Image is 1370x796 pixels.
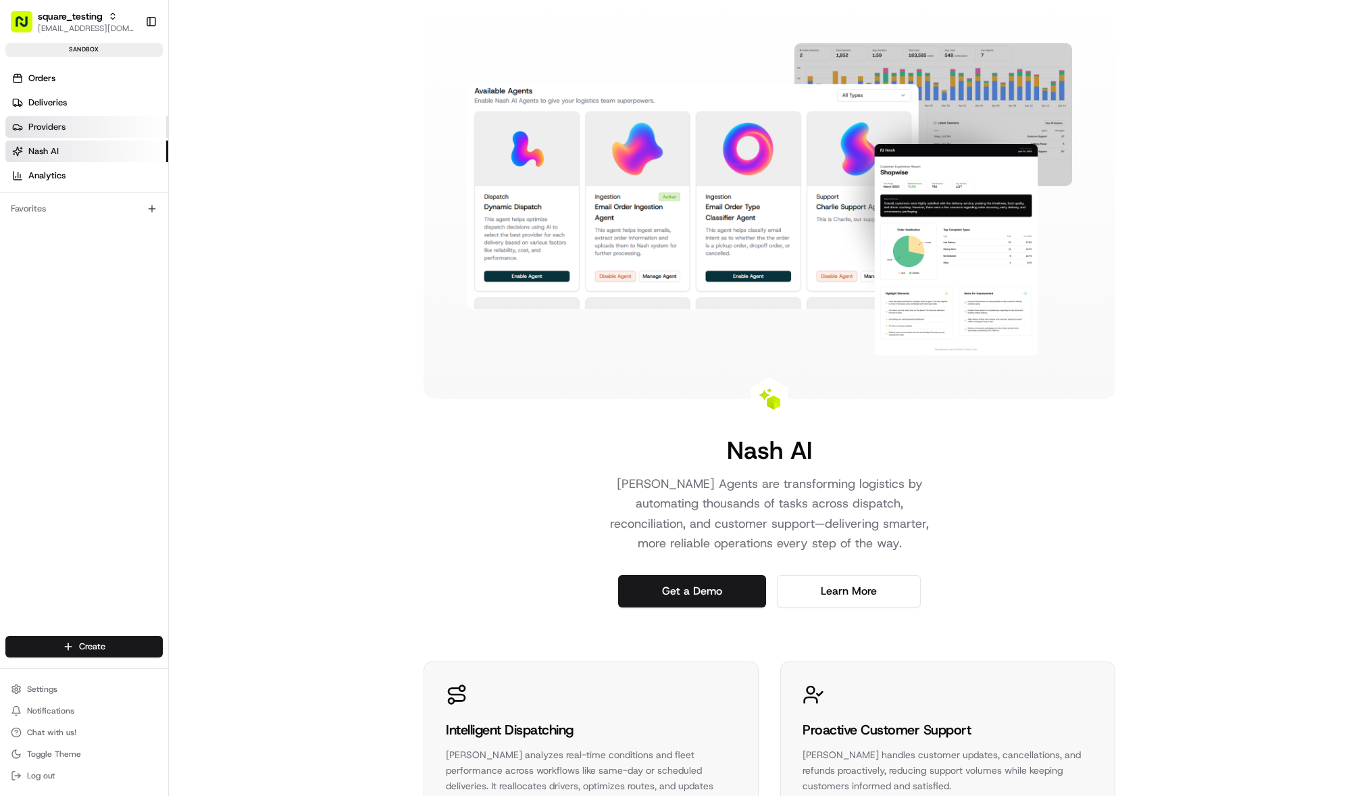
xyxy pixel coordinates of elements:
[597,474,942,553] p: [PERSON_NAME] Agents are transforming logistics by automating thousands of tasks across dispatch,...
[5,680,163,699] button: Settings
[38,9,103,23] button: square_testing
[14,197,24,208] div: 📗
[5,5,140,38] button: square_testing[EMAIL_ADDRESS][DOMAIN_NAME]
[5,636,163,657] button: Create
[618,575,766,607] a: Get a Demo
[5,198,163,220] div: Favorites
[14,129,38,153] img: 1736555255976-a54dd68f-1ca7-489b-9aae-adbdc363a1c4
[109,191,222,215] a: 💻API Documentation
[35,87,223,101] input: Clear
[803,720,1093,739] div: Proactive Customer Support
[46,143,171,153] div: We're available if you need us!
[27,705,74,716] span: Notifications
[46,129,222,143] div: Start new chat
[114,197,125,208] div: 💻
[95,228,163,239] a: Powered byPylon
[14,14,41,41] img: Nash
[230,133,246,149] button: Start new chat
[803,747,1093,793] div: [PERSON_NAME] handles customer updates, cancellations, and refunds proactively, reducing support ...
[27,770,55,781] span: Log out
[5,723,163,742] button: Chat with us!
[5,766,163,785] button: Log out
[5,141,168,162] a: Nash AI
[28,145,59,157] span: Nash AI
[467,43,1072,355] img: Nash AI Dashboard
[5,43,163,57] div: sandbox
[777,575,921,607] a: Learn More
[28,72,55,84] span: Orders
[5,165,168,186] a: Analytics
[14,54,246,76] p: Welcome 👋
[5,92,168,114] a: Deliveries
[28,97,67,109] span: Deliveries
[128,196,217,209] span: API Documentation
[446,720,736,739] div: Intelligent Dispatching
[8,191,109,215] a: 📗Knowledge Base
[134,229,163,239] span: Pylon
[27,196,103,209] span: Knowledge Base
[38,23,134,34] button: [EMAIL_ADDRESS][DOMAIN_NAME]
[28,121,66,133] span: Providers
[27,684,57,695] span: Settings
[5,701,163,720] button: Notifications
[27,727,76,738] span: Chat with us!
[28,170,66,182] span: Analytics
[727,437,812,464] h1: Nash AI
[759,388,780,409] img: Nash AI Logo
[79,641,105,653] span: Create
[5,68,168,89] a: Orders
[5,745,163,764] button: Toggle Theme
[27,749,81,760] span: Toggle Theme
[5,116,168,138] a: Providers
